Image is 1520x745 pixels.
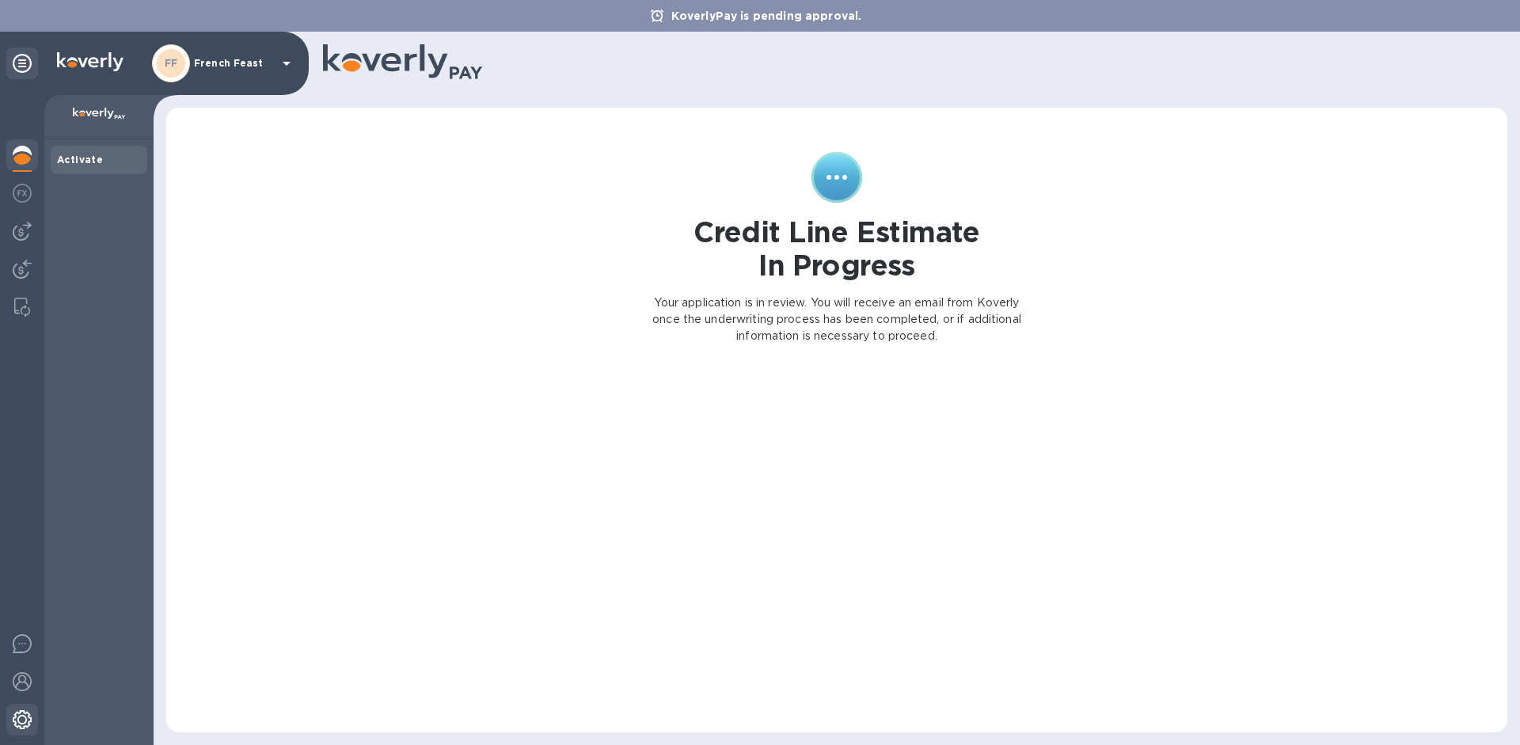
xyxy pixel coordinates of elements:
b: Activate [57,154,103,165]
img: Foreign exchange [13,184,32,203]
b: FF [165,57,178,69]
p: Your application is in review. You will receive an email from Koverly once the underwriting proce... [650,295,1024,344]
p: KoverlyPay is pending approval. [663,8,870,24]
img: Logo [57,52,123,71]
h1: Credit Line Estimate In Progress [693,215,980,282]
div: Unpin categories [6,48,38,79]
p: French Feast [194,58,273,69]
